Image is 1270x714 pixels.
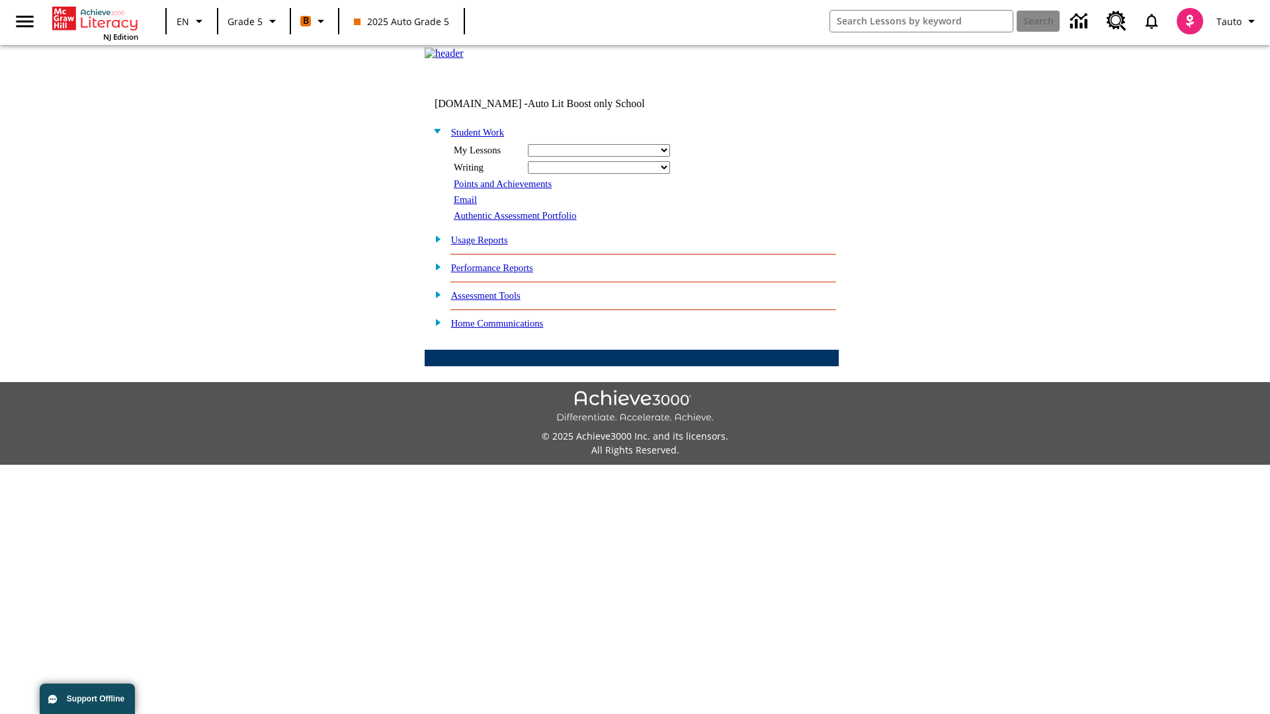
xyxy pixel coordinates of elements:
nobr: Auto Lit Boost only School [528,98,645,109]
a: Data Center [1062,3,1099,40]
a: Points and Achievements [454,178,552,189]
img: avatar image [1177,8,1203,34]
button: Language: EN, Select a language [171,9,213,33]
a: Assessment Tools [451,290,521,301]
a: Email [454,194,477,205]
a: Student Work [451,127,504,138]
button: Profile/Settings [1211,9,1265,33]
div: Writing [454,162,520,173]
span: Support Offline [67,694,124,703]
img: header [425,48,464,59]
button: Grade: Grade 5, Select a grade [222,9,286,33]
button: Open side menu [5,2,44,41]
button: Support Offline [40,684,135,714]
td: [DOMAIN_NAME] - [435,98,678,110]
span: Tauto [1216,15,1242,28]
img: minus.gif [428,125,442,137]
a: Usage Reports [451,235,508,245]
div: My Lessons [454,145,520,156]
a: Home Communications [451,318,544,329]
span: 2025 Auto Grade 5 [354,15,449,28]
button: Boost Class color is orange. Change class color [295,9,334,33]
div: Home [52,4,138,42]
img: plus.gif [428,233,442,245]
img: plus.gif [428,260,442,272]
button: Select a new avatar [1169,4,1211,38]
span: Grade 5 [228,15,263,28]
span: B [303,13,309,29]
img: plus.gif [428,288,442,300]
span: NJ Edition [103,32,138,42]
a: Notifications [1134,4,1169,38]
a: Performance Reports [451,262,533,273]
img: plus.gif [428,316,442,328]
a: Resource Center, Will open in new tab [1099,3,1134,39]
input: search field [830,11,1013,32]
img: Achieve3000 Differentiate Accelerate Achieve [556,390,714,424]
span: EN [177,15,189,28]
a: Authentic Assessment Portfolio [454,210,577,221]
